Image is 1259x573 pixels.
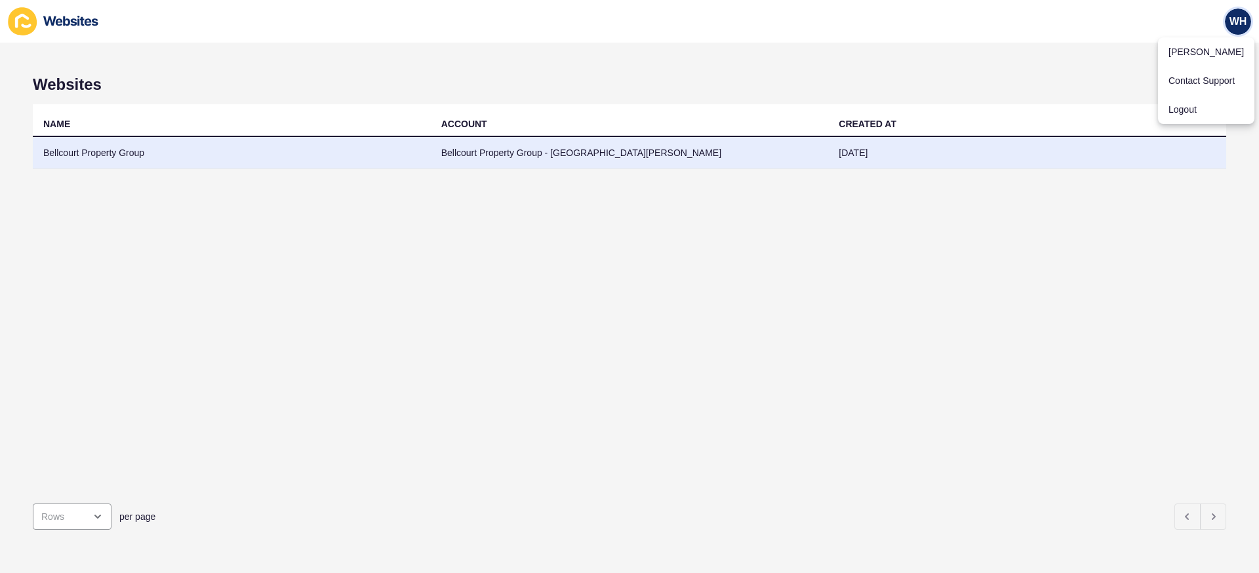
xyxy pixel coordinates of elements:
a: Contact Support [1158,66,1254,95]
div: ACCOUNT [441,117,487,130]
span: per page [119,510,155,523]
td: Bellcourt Property Group - [GEOGRAPHIC_DATA][PERSON_NAME] [431,137,829,169]
span: WH [1229,15,1247,28]
h1: Websites [33,75,1226,94]
a: [PERSON_NAME] [1158,37,1254,66]
div: NAME [43,117,70,130]
div: open menu [33,504,111,530]
td: [DATE] [828,137,1226,169]
div: CREATED AT [839,117,896,130]
td: Bellcourt Property Group [33,137,431,169]
a: Logout [1158,95,1254,124]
